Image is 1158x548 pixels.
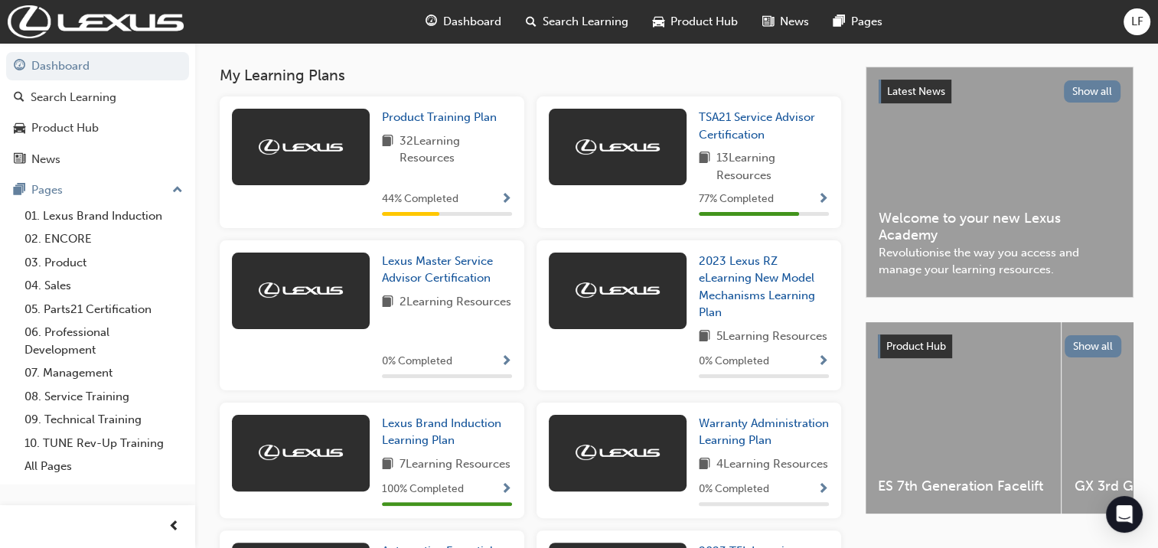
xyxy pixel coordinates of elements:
a: 01. Lexus Brand Induction [18,204,189,228]
span: Lexus Master Service Advisor Certification [382,254,493,285]
a: 06. Professional Development [18,321,189,361]
span: 32 Learning Resources [400,132,512,167]
a: Dashboard [6,52,189,80]
a: car-iconProduct Hub [641,6,750,38]
span: LF [1131,13,1143,31]
a: Product Hub [6,114,189,142]
a: guage-iconDashboard [413,6,514,38]
button: Show all [1064,80,1121,103]
div: Product Hub [31,119,99,137]
button: Show Progress [501,352,512,371]
button: Show all [1065,335,1122,357]
span: Show Progress [501,483,512,497]
img: Trak [259,445,343,460]
span: Pages [851,13,882,31]
span: 0 % Completed [699,481,769,498]
span: book-icon [382,455,393,475]
h3: My Learning Plans [220,67,841,84]
a: All Pages [18,455,189,478]
a: Product HubShow all [878,334,1121,359]
span: 77 % Completed [699,191,774,208]
span: guage-icon [14,60,25,73]
button: Show Progress [817,352,829,371]
span: Show Progress [501,193,512,207]
button: Show Progress [817,480,829,499]
button: Pages [6,176,189,204]
img: Trak [259,139,343,155]
span: 7 Learning Resources [400,455,510,475]
span: 0 % Completed [382,353,452,370]
span: Warranty Administration Learning Plan [699,416,829,448]
a: Latest NewsShow allWelcome to your new Lexus AcademyRevolutionise the way you access and manage y... [866,67,1134,298]
a: 02. ENCORE [18,227,189,251]
span: Lexus Brand Induction Learning Plan [382,416,501,448]
span: news-icon [762,12,774,31]
a: 03. Product [18,251,189,275]
span: search-icon [14,91,24,105]
a: TSA21 Service Advisor Certification [699,109,829,143]
span: Dashboard [443,13,501,31]
span: TSA21 Service Advisor Certification [699,110,815,142]
img: Trak [259,282,343,298]
span: Show Progress [501,355,512,369]
a: Lexus Master Service Advisor Certification [382,253,512,287]
a: news-iconNews [750,6,821,38]
span: Search Learning [543,13,628,31]
span: prev-icon [168,517,180,537]
img: Trak [576,139,660,155]
span: book-icon [382,132,393,167]
span: 0 % Completed [699,353,769,370]
span: car-icon [653,12,664,31]
button: DashboardSearch LearningProduct HubNews [6,49,189,176]
img: Trak [8,5,184,38]
a: ES 7th Generation Facelift [866,322,1061,514]
button: Show Progress [817,190,829,209]
button: LF [1124,8,1150,35]
div: Search Learning [31,89,116,106]
a: 05. Parts21 Certification [18,298,189,321]
span: 100 % Completed [382,481,464,498]
span: book-icon [382,293,393,312]
span: ES 7th Generation Facelift [878,478,1049,495]
a: 09. Technical Training [18,408,189,432]
span: Welcome to your new Lexus Academy [879,210,1120,244]
a: 10. TUNE Rev-Up Training [18,432,189,455]
div: Pages [31,181,63,199]
span: Product Hub [886,340,946,353]
span: 44 % Completed [382,191,458,208]
a: Warranty Administration Learning Plan [699,415,829,449]
span: Show Progress [817,193,829,207]
img: Trak [576,282,660,298]
span: book-icon [699,455,710,475]
a: pages-iconPages [821,6,895,38]
span: 2023 Lexus RZ eLearning New Model Mechanisms Learning Plan [699,254,815,320]
span: pages-icon [14,184,25,197]
a: 07. Management [18,361,189,385]
span: Latest News [887,85,945,98]
button: Show Progress [501,480,512,499]
a: Lexus Brand Induction Learning Plan [382,415,512,449]
span: Show Progress [817,355,829,369]
img: Trak [576,445,660,460]
div: Open Intercom Messenger [1106,496,1143,533]
span: Product Training Plan [382,110,497,124]
span: guage-icon [426,12,437,31]
span: Show Progress [817,483,829,497]
span: 4 Learning Resources [716,455,828,475]
a: News [6,145,189,174]
a: Search Learning [6,83,189,112]
span: news-icon [14,153,25,167]
span: Revolutionise the way you access and manage your learning resources. [879,244,1120,279]
span: search-icon [526,12,537,31]
span: car-icon [14,122,25,135]
a: search-iconSearch Learning [514,6,641,38]
span: 5 Learning Resources [716,328,827,347]
span: book-icon [699,328,710,347]
a: Latest NewsShow all [879,80,1120,104]
a: 2023 Lexus RZ eLearning New Model Mechanisms Learning Plan [699,253,829,321]
span: pages-icon [833,12,845,31]
span: up-icon [172,181,183,201]
a: 04. Sales [18,274,189,298]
